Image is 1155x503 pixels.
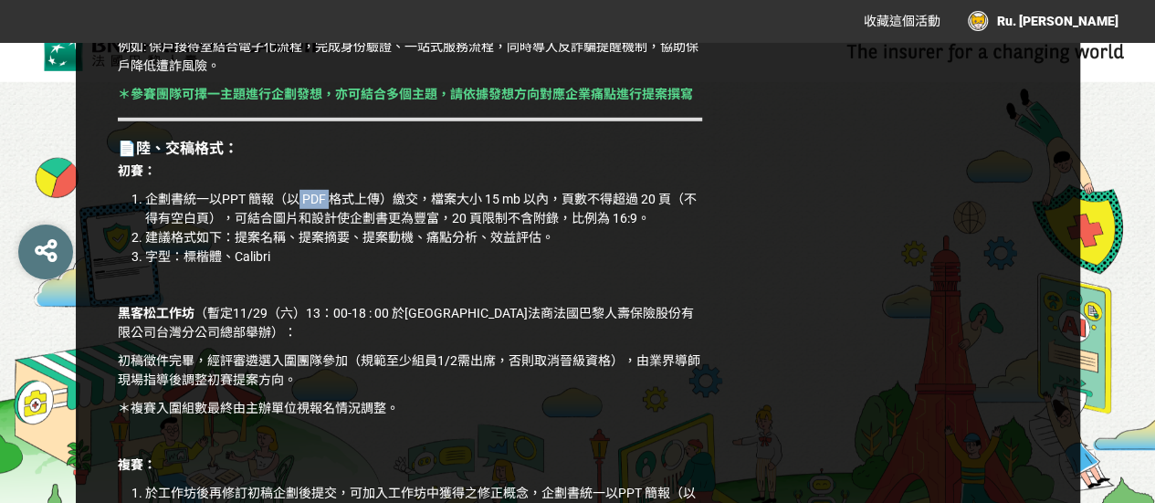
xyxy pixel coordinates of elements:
[118,140,238,157] strong: 📄陸、交稿格式：
[118,457,156,472] strong: 複賽：
[118,87,693,101] strong: ＊參賽團隊可擇一主題進行企劃發想，亦可結合多個主題，請依據發想方向對應企業痛點進行提案撰寫
[145,228,702,247] li: 建議格式如下：提案名稱、提案摘要、提案動機、痛點分析、效益評估。
[145,190,702,228] li: 企劃書統一以PPT 簡報（以 PDF 格式上傳）繳交，檔案大小 15 mb 以內，頁數不得超過 20 頁（不得有空白頁），可結合圖片和設計使企劃書更為豐富，20 頁限制不含附錄，比例為 16:9。
[145,247,702,267] li: 字型：標楷體、Calibri
[118,351,702,390] p: 初稿徵件完畢，經評審遴選入圍團隊參加（規範至少組員1/2需出席，否則取消晉級資格），由業界導師現場指導後調整初賽提案方向。
[118,306,194,320] strong: 黑客松工作坊
[118,37,702,76] p: 例如: 保戶接待室結合電子化流程，完成身份驗證、一站式服務流程，同時導入反詐騙提醒機制，協助保戶降低遭詐風險。
[118,304,702,342] p: （暫定11/29（六）13：00-18 : 00 於[GEOGRAPHIC_DATA]法商法國巴黎人壽保險股份有限公司台灣分公司總部舉辦）：
[864,14,940,28] span: 收藏這個活動
[118,399,702,418] p: ＊複賽入圍組數最終由主辦單位視報名情況調整。
[118,163,156,178] strong: 初賽：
